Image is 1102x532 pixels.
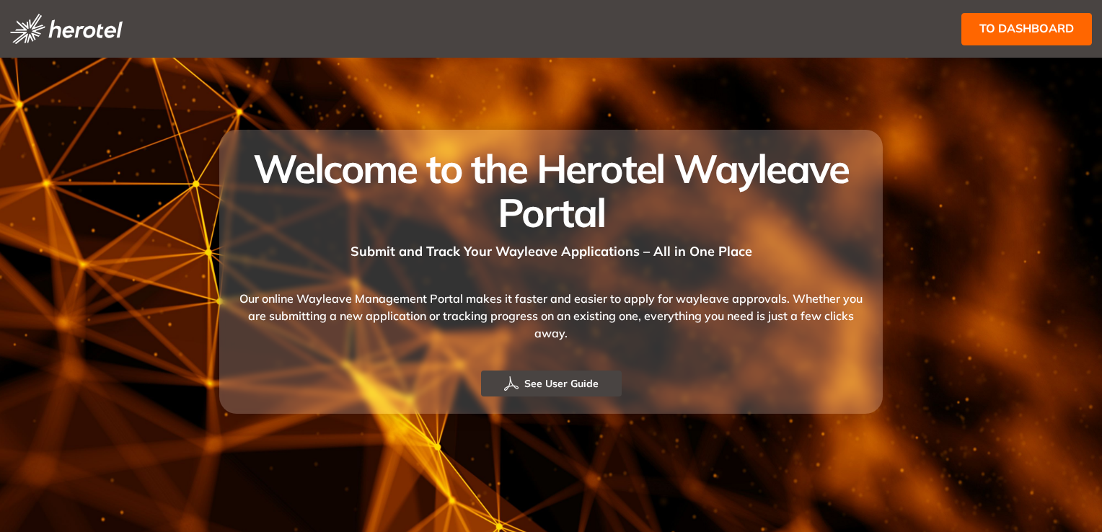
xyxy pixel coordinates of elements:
[253,143,848,237] span: Welcome to the Herotel Wayleave Portal
[979,19,1074,37] span: to dashboard
[481,371,622,396] button: See User Guide
[237,261,865,371] div: Our online Wayleave Management Portal makes it faster and easier to apply for wayleave approvals....
[524,376,599,391] span: See User Guide
[237,234,865,261] div: Submit and Track Your Wayleave Applications – All in One Place
[10,14,123,44] img: logo
[961,13,1092,45] button: to dashboard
